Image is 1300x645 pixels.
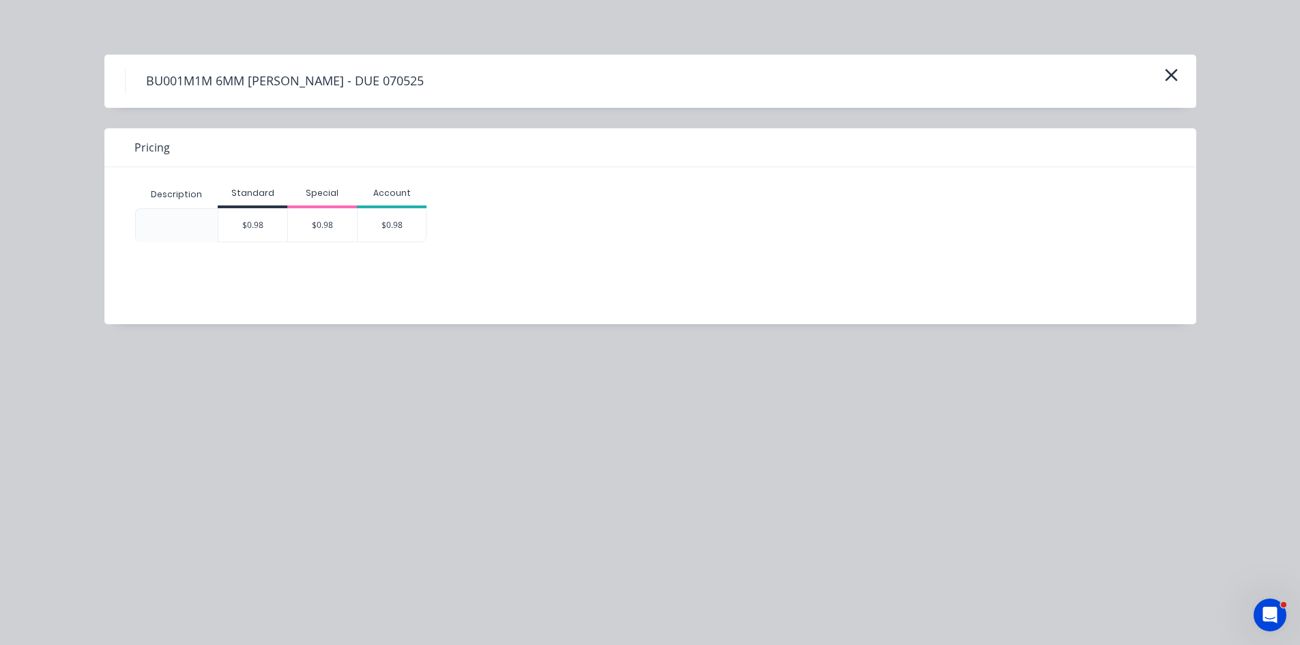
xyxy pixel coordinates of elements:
[1254,599,1286,631] iframe: Intercom live chat
[140,177,213,212] div: Description
[287,187,357,199] div: Special
[134,139,170,156] span: Pricing
[218,209,287,242] div: $0.98
[125,68,444,94] h4: BU001M1M 6MM [PERSON_NAME] - DUE 070525
[288,209,357,242] div: $0.98
[357,187,427,199] div: Account
[218,187,287,199] div: Standard
[358,209,426,242] div: $0.98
